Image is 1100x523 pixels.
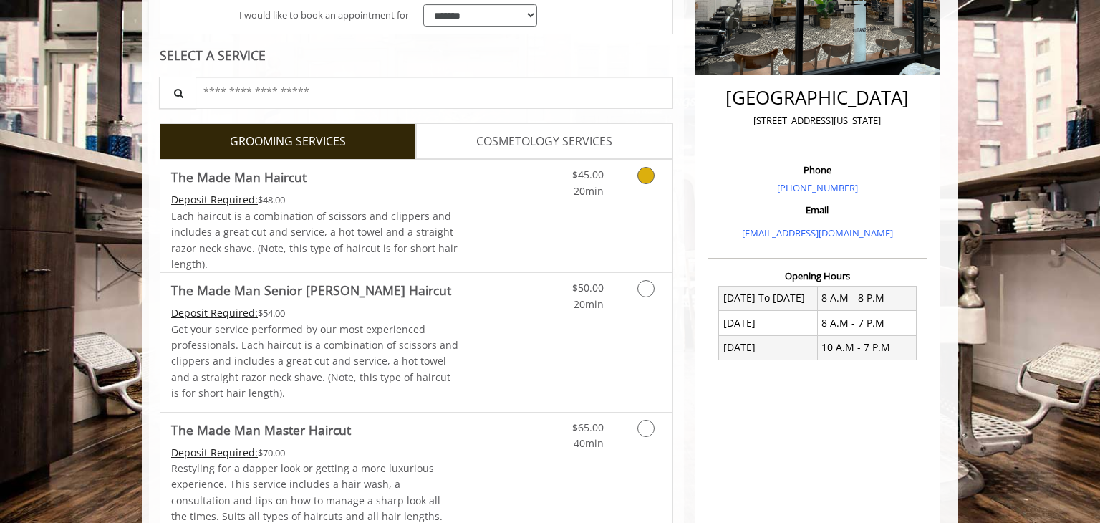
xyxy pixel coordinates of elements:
b: The Made Man Senior [PERSON_NAME] Haircut [171,280,451,300]
td: 10 A.M - 7 P.M [817,335,916,360]
td: 8 A.M - 8 P.M [817,286,916,310]
a: [PHONE_NUMBER] [777,181,858,194]
span: $45.00 [572,168,604,181]
span: This service needs some Advance to be paid before we block your appointment [171,446,258,459]
td: [DATE] To [DATE] [719,286,818,310]
h3: Opening Hours [708,271,927,281]
span: Each haircut is a combination of scissors and clippers and includes a great cut and service, a ho... [171,209,458,271]
div: $48.00 [171,192,459,208]
span: 40min [574,436,604,450]
span: This service needs some Advance to be paid before we block your appointment [171,306,258,320]
span: 20min [574,297,604,311]
td: [DATE] [719,335,818,360]
span: COSMETOLOGY SERVICES [476,133,612,151]
div: $70.00 [171,445,459,461]
h3: Email [711,205,924,215]
span: $50.00 [572,281,604,294]
h2: [GEOGRAPHIC_DATA] [711,87,924,108]
button: Service Search [159,77,196,109]
span: Restyling for a dapper look or getting a more luxurious experience. This service includes a hair ... [171,461,443,523]
span: $65.00 [572,421,604,434]
a: [EMAIL_ADDRESS][DOMAIN_NAME] [742,226,893,239]
div: $54.00 [171,305,459,321]
p: Get your service performed by our most experienced professionals. Each haircut is a combination o... [171,322,459,402]
span: 20min [574,184,604,198]
td: [DATE] [719,311,818,335]
td: 8 A.M - 7 P.M [817,311,916,335]
h3: Phone [711,165,924,175]
span: I would like to book an appointment for [239,8,409,23]
b: The Made Man Haircut [171,167,307,187]
span: GROOMING SERVICES [230,133,346,151]
span: This service needs some Advance to be paid before we block your appointment [171,193,258,206]
b: The Made Man Master Haircut [171,420,351,440]
div: SELECT A SERVICE [160,49,673,62]
p: [STREET_ADDRESS][US_STATE] [711,113,924,128]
